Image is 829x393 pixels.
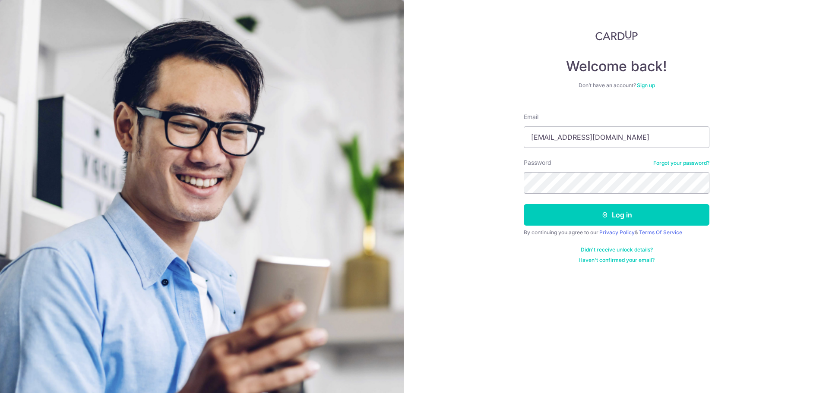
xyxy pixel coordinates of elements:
[524,204,709,226] button: Log in
[524,82,709,89] div: Don’t have an account?
[653,160,709,167] a: Forgot your password?
[595,30,638,41] img: CardUp Logo
[524,158,551,167] label: Password
[579,257,655,264] a: Haven't confirmed your email?
[524,229,709,236] div: By continuing you agree to our &
[524,58,709,75] h4: Welcome back!
[599,229,635,236] a: Privacy Policy
[639,229,682,236] a: Terms Of Service
[524,113,538,121] label: Email
[581,246,653,253] a: Didn't receive unlock details?
[524,126,709,148] input: Enter your Email
[637,82,655,88] a: Sign up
